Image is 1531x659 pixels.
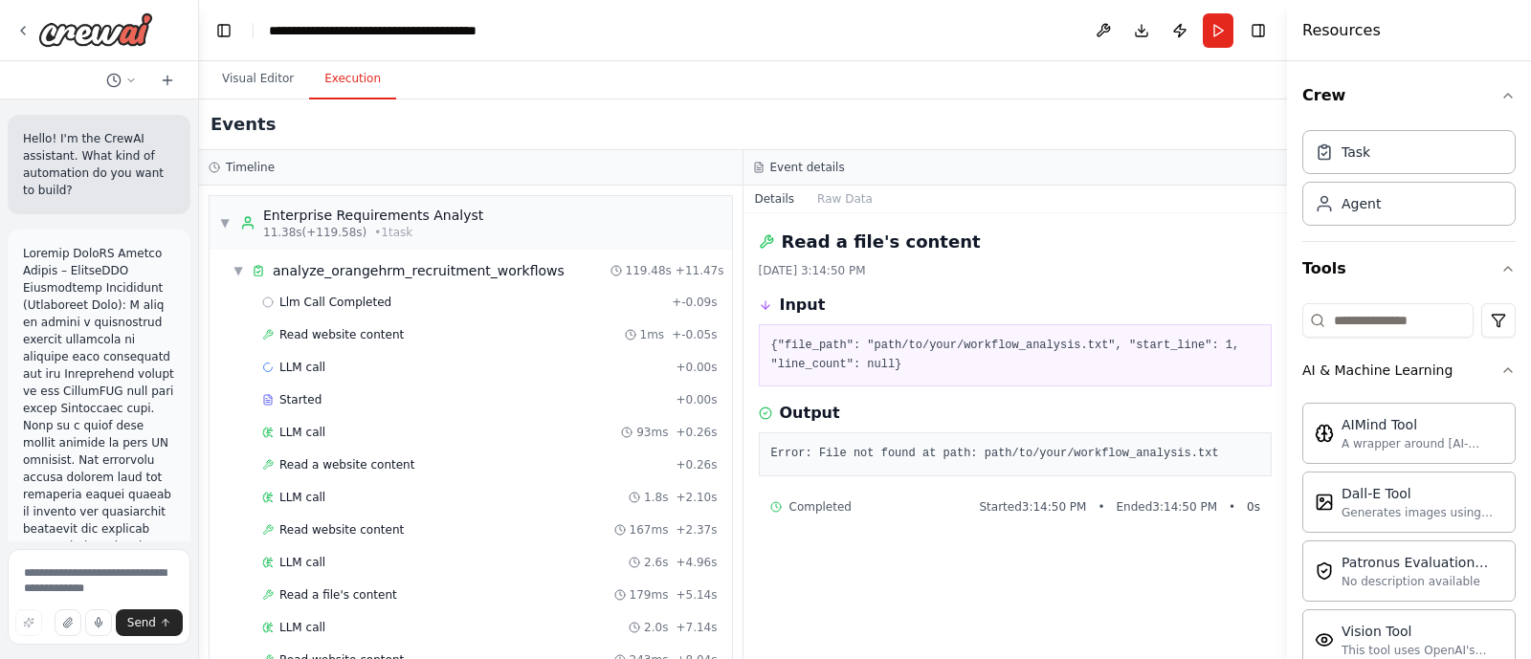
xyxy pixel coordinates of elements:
span: Llm Call Completed [279,295,391,310]
span: Read website content [279,327,404,342]
button: Hide right sidebar [1245,17,1272,44]
button: Click to speak your automation idea [85,609,112,636]
span: + 0.26s [676,425,717,440]
div: [DATE] 3:14:50 PM [759,263,1273,278]
img: Patronusevaltool [1315,561,1334,581]
pre: Error: File not found at path: path/to/your/workflow_analysis.txt [771,445,1260,464]
span: Started [279,392,322,407]
button: Crew [1302,69,1516,122]
span: 167ms [630,522,669,538]
div: Crew [1302,122,1516,241]
span: 0 s [1247,499,1260,515]
span: + -0.05s [672,327,717,342]
span: Read a file's content [279,587,397,603]
span: Ended 3:14:50 PM [1117,499,1217,515]
div: Agent [1342,194,1381,213]
span: LLM call [279,490,325,505]
button: Raw Data [806,186,884,212]
span: 119.48s [626,263,672,278]
span: 11.38s (+119.58s) [263,225,366,240]
div: AIMind Tool [1342,415,1503,434]
h2: Events [211,111,276,138]
div: No description available [1342,574,1503,589]
button: Visual Editor [207,59,309,99]
span: Started 3:14:50 PM [979,499,1086,515]
button: AI & Machine Learning [1302,345,1516,395]
img: Dalletool [1315,493,1334,512]
button: Execution [309,59,396,99]
span: + 0.26s [676,457,717,472]
div: Dall-E Tool [1342,484,1503,503]
h3: Event details [770,160,845,175]
img: Logo [38,12,153,47]
span: ▼ [233,263,244,278]
span: Read a website content [279,457,414,472]
span: 179ms [630,587,669,603]
span: LLM call [279,425,325,440]
span: Read website content [279,522,404,538]
h3: Output [780,402,840,425]
span: 1ms [640,327,665,342]
div: Enterprise Requirements Analyst [263,206,483,225]
pre: {"file_path": "path/to/your/workflow_analysis.txt", "start_line": 1, "line_count": null} [771,337,1260,374]
button: Switch to previous chat [99,69,144,92]
span: 2.0s [644,620,668,635]
span: + 0.00s [676,392,717,407]
button: Details [743,186,807,212]
button: Start a new chat [152,69,183,92]
span: • [1229,499,1235,515]
h3: Timeline [226,160,275,175]
span: Send [127,615,156,630]
div: AI & Machine Learning [1302,361,1453,380]
span: LLM call [279,555,325,570]
span: analyze_orangehrm_recruitment_workflows [273,261,565,280]
span: ▼ [219,215,231,231]
span: + 5.14s [676,587,717,603]
div: Vision Tool [1342,622,1503,641]
span: LLM call [279,360,325,375]
button: Upload files [55,609,81,636]
button: Improve this prompt [15,609,42,636]
span: + -0.09s [672,295,717,310]
span: 2.6s [644,555,668,570]
div: This tool uses OpenAI's Vision API to describe the contents of an image. [1342,643,1503,658]
span: + 4.96s [676,555,717,570]
span: Completed [789,499,852,515]
div: Generates images using OpenAI's Dall-E model. [1342,505,1503,520]
img: Visiontool [1315,630,1334,649]
span: • [1098,499,1104,515]
span: + 7.14s [676,620,717,635]
img: Aimindtool [1315,424,1334,443]
button: Send [116,609,183,636]
span: • 1 task [374,225,412,240]
div: Patronus Evaluation Tool [1342,553,1503,572]
span: + 2.10s [676,490,717,505]
span: + 0.00s [676,360,717,375]
button: Hide left sidebar [211,17,237,44]
span: 93ms [636,425,668,440]
span: + 11.47s [676,263,724,278]
h2: Read a file's content [782,229,981,255]
span: LLM call [279,620,325,635]
div: Task [1342,143,1370,162]
span: 1.8s [644,490,668,505]
nav: breadcrumb [269,21,477,40]
h3: Input [780,294,826,317]
h4: Resources [1302,19,1381,42]
button: Tools [1302,242,1516,296]
span: + 2.37s [676,522,717,538]
p: Hello! I'm the CrewAI assistant. What kind of automation do you want to build? [23,130,175,199]
div: A wrapper around [AI-Minds]([URL][DOMAIN_NAME]). Useful for when you need answers to questions fr... [1342,436,1503,451]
